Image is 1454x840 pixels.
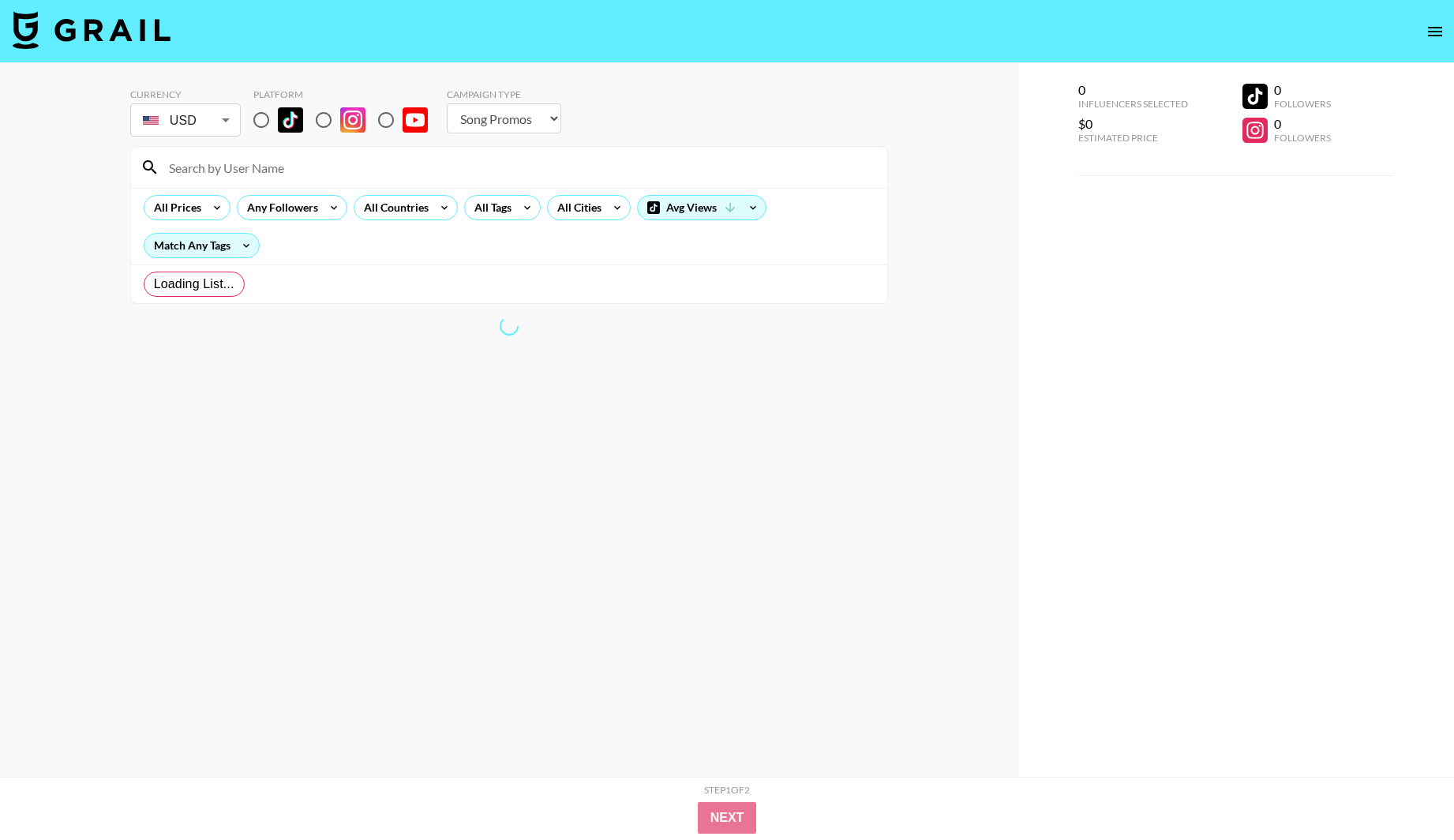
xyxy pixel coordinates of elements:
[1274,82,1331,98] div: 0
[1078,132,1188,144] div: Estimated Price
[1274,98,1331,110] div: Followers
[238,196,321,219] div: Any Followers
[340,107,365,133] img: Instagram
[447,88,561,100] div: Campaign Type
[1274,132,1331,144] div: Followers
[1078,82,1188,98] div: 0
[144,234,259,257] div: Match Any Tags
[253,88,440,100] div: Platform
[278,107,303,133] img: TikTok
[403,107,428,133] img: YouTube
[159,155,878,180] input: Search by User Name
[1078,116,1188,132] div: $0
[354,196,432,219] div: All Countries
[704,784,750,796] div: Step 1 of 2
[496,313,522,339] span: Refreshing exchangeRatesNew, lists, bookers, clients, countries, tags, cities, talent, talent...
[465,196,515,219] div: All Tags
[13,11,171,49] img: Grail Talent
[698,802,757,834] button: Next
[548,196,605,219] div: All Cities
[1419,16,1451,47] button: open drawer
[1078,98,1188,110] div: Influencers Selected
[133,107,238,134] div: USD
[130,88,241,100] div: Currency
[154,275,234,294] span: Loading List...
[1274,116,1331,132] div: 0
[638,196,766,219] div: Avg Views
[144,196,204,219] div: All Prices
